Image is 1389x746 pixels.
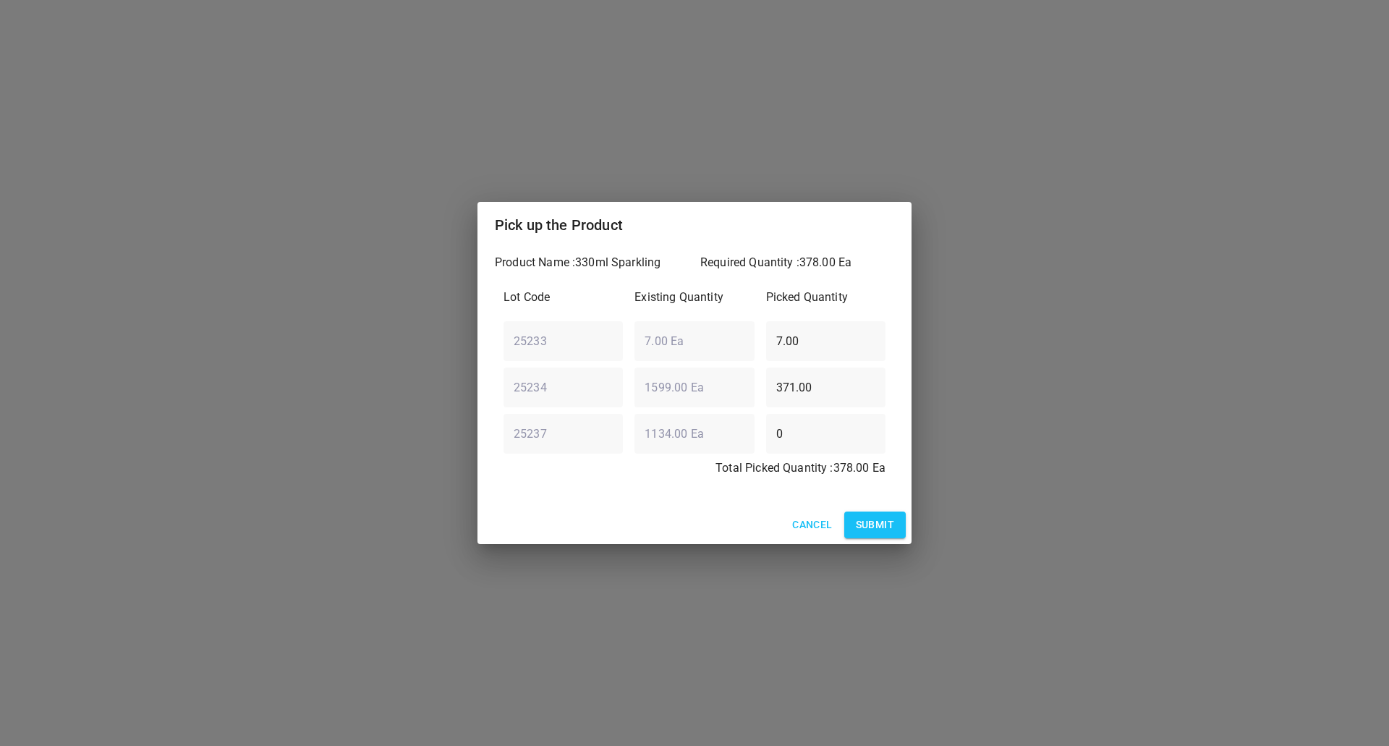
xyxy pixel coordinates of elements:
input: Total Unit Value [634,413,754,454]
p: Required Quantity : 378.00 Ea [700,254,894,271]
input: PickedUp Quantity [766,413,885,454]
span: Cancel [792,516,832,534]
input: Lot Code [504,321,623,361]
p: Total Picked Quantity : 378.00 Ea [504,459,885,477]
input: Total Unit Value [634,321,754,361]
p: Product Name : 330ml Sparkling [495,254,689,271]
input: Lot Code [504,413,623,454]
button: Submit [844,512,906,538]
p: Lot Code [504,289,623,306]
button: Cancel [786,512,838,538]
p: Picked Quantity [766,289,885,306]
input: PickedUp Quantity [766,367,885,407]
input: Lot Code [504,367,623,407]
h2: Pick up the Product [495,213,894,237]
input: PickedUp Quantity [766,321,885,361]
p: Existing Quantity [634,289,754,306]
input: Total Unit Value [634,367,754,407]
span: Submit [856,516,894,534]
